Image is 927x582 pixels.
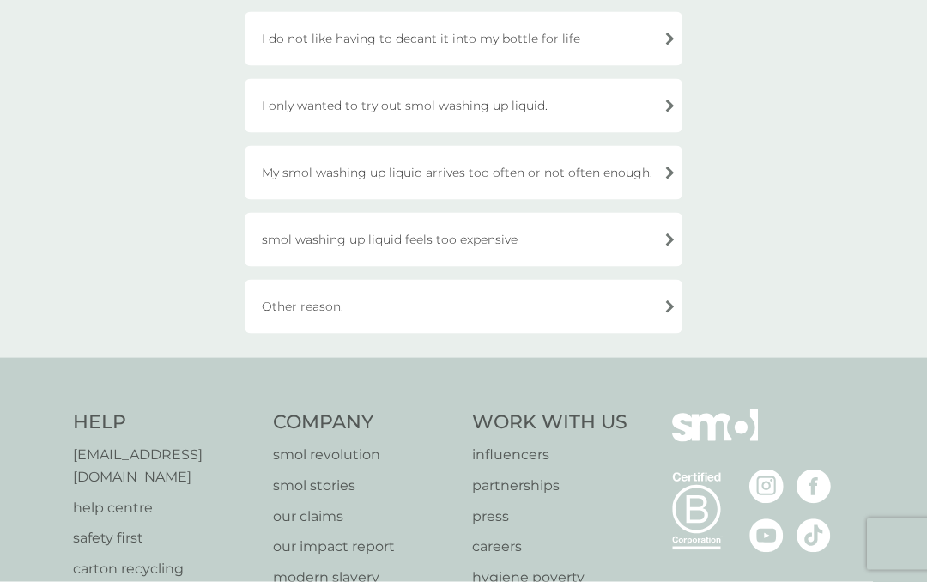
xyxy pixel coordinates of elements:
a: our claims [273,506,456,528]
a: help centre [73,497,256,519]
img: visit the smol Instagram page [749,470,784,504]
a: smol revolution [273,444,456,466]
img: visit the smol Facebook page [797,470,831,504]
div: I only wanted to try out smol washing up liquid. [245,79,682,133]
a: partnerships [472,475,627,497]
div: I do not like having to decant it into my bottle for life [245,12,682,66]
a: influencers [472,444,627,466]
img: visit the smol Youtube page [749,518,784,553]
a: careers [472,536,627,558]
a: safety first [73,527,256,549]
div: smol washing up liquid feels too expensive [245,213,682,267]
h4: Work With Us [472,409,627,436]
h4: Company [273,409,456,436]
a: carton recycling [73,558,256,580]
div: My smol washing up liquid arrives too often or not often enough. [245,146,682,200]
a: [EMAIL_ADDRESS][DOMAIN_NAME] [73,444,256,488]
img: smol [672,409,758,468]
div: Other reason. [245,280,682,334]
a: press [472,506,627,528]
img: visit the smol Tiktok page [797,518,831,553]
h4: Help [73,409,256,436]
a: our impact report [273,536,456,558]
a: smol stories [273,475,456,497]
